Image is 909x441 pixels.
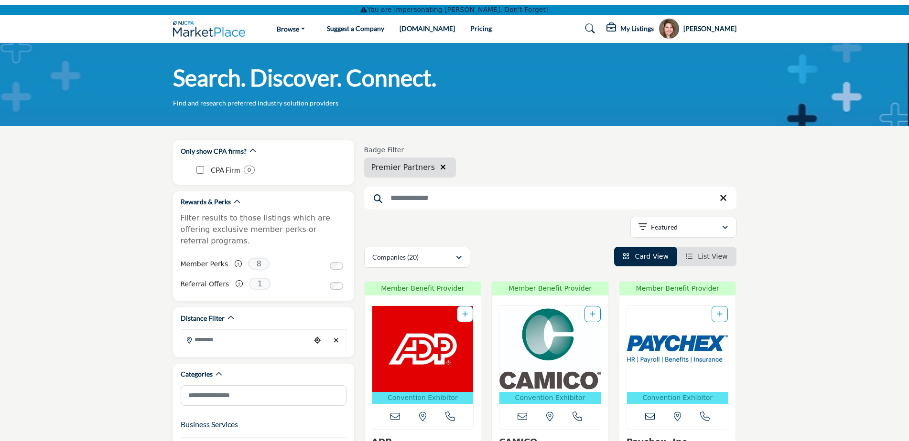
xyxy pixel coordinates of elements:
p: Filter results to those listings which are offering exclusive member perks or referral programs. [181,212,346,247]
a: Open Listing in new tab [372,306,474,404]
span: 1 [249,278,271,290]
div: 0 Results For CPA Firm [244,166,255,174]
input: Search Location [181,330,310,349]
h1: Search. Discover. Connect. [173,63,436,93]
input: CPA Firm checkbox [196,166,204,174]
a: Add To List [590,310,595,318]
input: Search Category [181,385,346,406]
h5: My Listings [620,24,654,33]
span: Premier Partners [371,162,435,173]
label: Referral Offers [181,276,229,293]
li: Card View [614,247,677,266]
button: Show hide supplier dropdown [659,18,680,39]
h6: Badge Filter [364,146,456,154]
div: My Listings [606,23,654,34]
a: Add To List [462,310,468,318]
a: Open Listing in new tab [499,306,601,404]
span: Member Benefit Provider [495,283,606,294]
span: Member Benefit Provider [622,283,733,294]
h2: Distance Filter [181,314,225,323]
input: Search Keyword [364,187,736,210]
p: Featured [651,222,678,232]
li: List View [677,247,736,266]
p: CPA Firm: CPA Firm [211,165,240,176]
a: Search [576,21,601,36]
p: Convention Exhibitor [629,393,726,403]
p: Companies (20) [372,252,419,262]
input: Switch to Referral Offers [330,282,343,290]
img: ADP [372,306,474,392]
p: Convention Exhibitor [374,393,472,403]
h2: Only show CPA firms? [181,147,247,156]
p: Convention Exhibitor [501,393,599,403]
img: Paychex, Inc. [627,306,728,392]
a: Add To List [717,310,723,318]
h5: [PERSON_NAME] [683,24,736,33]
h2: Categories [181,369,213,379]
a: Suggest a Company [327,24,384,32]
span: List View [698,252,727,260]
a: View Card [623,252,669,260]
label: Member Perks [181,256,228,273]
button: Featured [630,217,736,238]
input: Switch to Member Perks [330,262,343,270]
span: Member Benefit Provider [368,283,478,294]
button: Business Services [181,419,238,430]
a: View List [686,252,728,260]
a: [DOMAIN_NAME] [400,24,455,32]
span: 8 [248,258,270,270]
img: Site Logo [173,21,250,37]
img: CAMICO [499,306,601,392]
div: Choose your current location [310,330,325,351]
a: Browse [270,22,312,35]
button: Companies (20) [364,247,470,268]
span: Card View [635,252,668,260]
b: 0 [248,167,251,173]
div: Clear search location [329,330,344,351]
h2: Rewards & Perks [181,197,231,207]
a: Open Listing in new tab [627,306,728,404]
a: Pricing [470,24,492,32]
p: Find and research preferred industry solution providers [173,98,338,108]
